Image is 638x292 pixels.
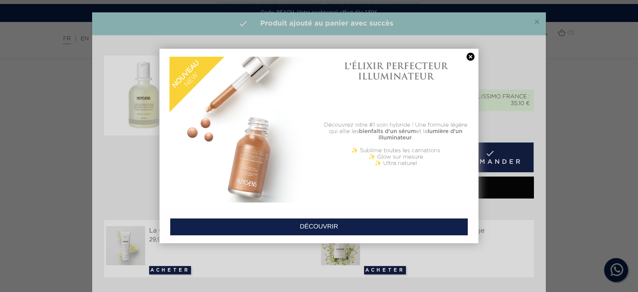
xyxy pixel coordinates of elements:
h1: L'ÉLIXIR PERFECTEUR ILLUMINATEUR [323,61,469,82]
b: lumière d'un illuminateur [378,129,462,141]
p: Découvrez nitre #1 soin hybride ! Une formule légère qui allie les et la . [323,122,469,141]
p: ✨ Ultra naturel [323,160,469,167]
p: ✨ Sublime toutes les carnations [323,147,469,154]
b: bienfaits d'un sérum [359,129,416,134]
a: DÉCOUVRIR [170,218,468,236]
p: ✨ Glow sur mesure [323,154,469,160]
